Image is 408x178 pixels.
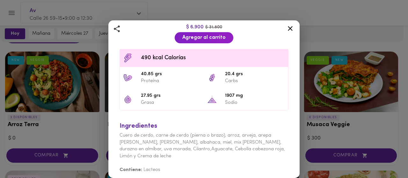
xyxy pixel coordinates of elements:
[120,122,288,131] div: Ingredientes
[120,160,288,173] div: Lacteos
[123,73,133,82] img: 40.85 grs Proteína
[371,141,402,172] iframe: Messagebird Livechat Widget
[207,95,217,104] img: 1907 mg Sodio
[123,95,133,104] img: 27.95 grs Grasa
[175,32,233,43] button: Agregar al carrito
[141,92,201,100] span: 27.95 grs
[205,25,222,30] span: $ 31.800
[120,167,142,172] b: Contiene:
[182,35,226,41] span: Agregar al carrito
[141,78,201,84] p: Proteína
[120,133,285,158] span: Cuero de cerdo, carne de cerdo (pierna o brazo), arroz, arveja, arepa [PERSON_NAME], [PERSON_NAME...
[225,99,285,106] p: Sodio
[141,54,285,62] span: 490 kcal Calorías
[123,53,133,63] img: Contenido calórico
[225,78,285,84] p: Carbs
[207,73,217,82] img: 20.4 grs Carbs
[141,99,201,106] p: Grasa
[225,71,285,78] span: 20.4 grs
[225,92,285,100] span: 1907 mg
[116,24,292,31] div: $ 6.900
[141,71,201,78] span: 40.85 grs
